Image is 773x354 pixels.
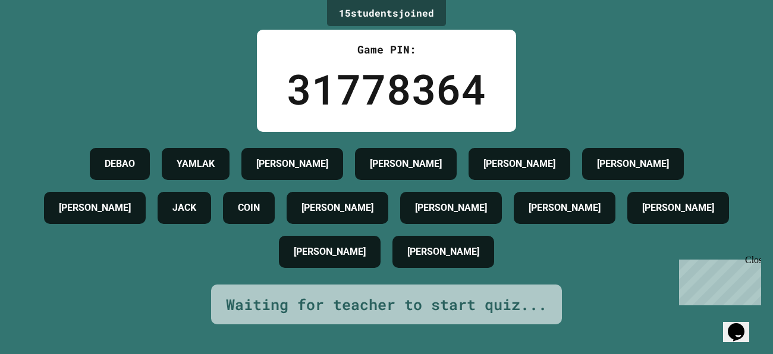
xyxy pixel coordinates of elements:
[597,157,669,171] h4: [PERSON_NAME]
[294,245,366,259] h4: [PERSON_NAME]
[407,245,479,259] h4: [PERSON_NAME]
[177,157,215,171] h4: YAMLAK
[370,157,442,171] h4: [PERSON_NAME]
[642,201,714,215] h4: [PERSON_NAME]
[287,42,486,58] div: Game PIN:
[301,201,373,215] h4: [PERSON_NAME]
[415,201,487,215] h4: [PERSON_NAME]
[226,293,547,316] div: Waiting for teacher to start quiz...
[723,306,761,342] iframe: chat widget
[105,157,135,171] h4: DEBAO
[5,5,82,75] div: Chat with us now!Close
[529,201,601,215] h4: [PERSON_NAME]
[287,58,486,120] div: 31778364
[172,201,196,215] h4: JACK
[238,201,260,215] h4: COIN
[256,157,328,171] h4: [PERSON_NAME]
[483,157,555,171] h4: [PERSON_NAME]
[674,255,761,305] iframe: chat widget
[59,201,131,215] h4: [PERSON_NAME]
